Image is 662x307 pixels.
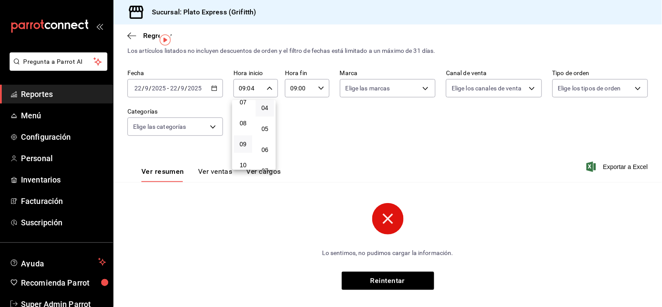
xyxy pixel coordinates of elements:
button: 07 [234,93,252,111]
img: Tooltip marker [160,34,171,45]
span: 07 [261,167,269,174]
button: 10 [234,156,252,174]
button: 06 [256,141,274,159]
button: 07 [256,162,274,179]
button: 09 [234,135,252,153]
span: 08 [239,120,247,127]
span: 06 [261,146,269,153]
span: 05 [261,125,269,132]
span: 04 [261,104,269,111]
button: 04 [256,99,274,117]
span: 09 [239,141,247,148]
span: 07 [239,99,247,106]
button: 08 [234,114,252,132]
span: 10 [239,162,247,169]
button: 05 [256,120,274,138]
